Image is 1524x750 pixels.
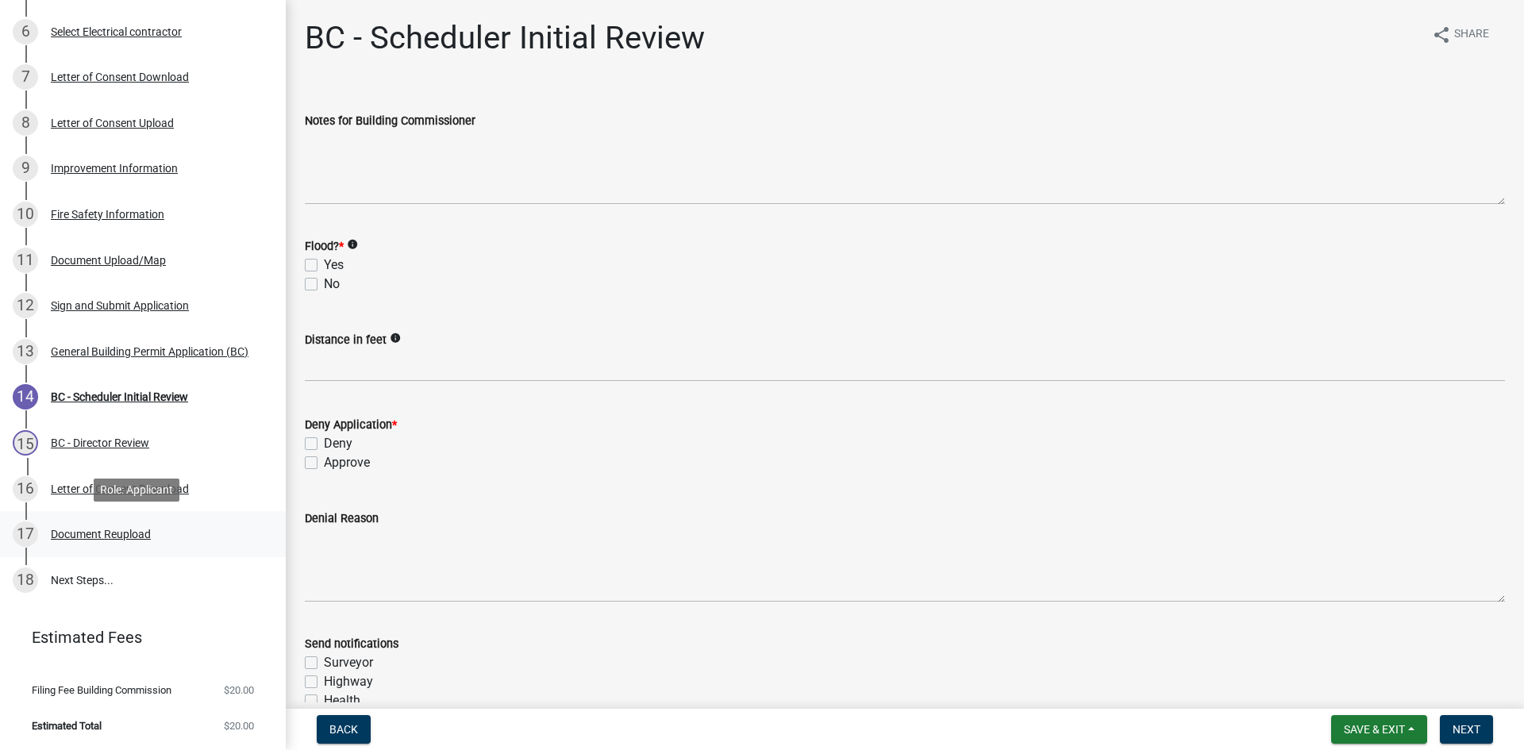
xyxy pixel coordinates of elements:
[13,339,38,364] div: 13
[329,723,358,736] span: Back
[32,721,102,731] span: Estimated Total
[13,476,38,502] div: 16
[324,653,373,672] label: Surveyor
[317,715,371,744] button: Back
[51,209,164,220] div: Fire Safety Information
[1432,25,1451,44] i: share
[324,672,373,691] label: Highway
[51,255,166,266] div: Document Upload/Map
[1454,25,1489,44] span: Share
[51,529,151,540] div: Document Reupload
[51,391,188,402] div: BC - Scheduler Initial Review
[51,71,189,83] div: Letter of Consent Download
[94,479,179,502] div: Role: Applicant
[13,248,38,273] div: 11
[13,110,38,136] div: 8
[347,239,358,250] i: info
[1453,723,1480,736] span: Next
[51,117,174,129] div: Letter of Consent Upload
[51,437,149,448] div: BC - Director Review
[51,300,189,311] div: Sign and Submit Application
[13,202,38,227] div: 10
[32,685,171,695] span: Filing Fee Building Commission
[390,333,401,344] i: info
[224,721,254,731] span: $20.00
[1440,715,1493,744] button: Next
[13,64,38,90] div: 7
[305,19,705,57] h1: BC - Scheduler Initial Review
[305,241,344,252] label: Flood?
[324,453,370,472] label: Approve
[305,116,475,127] label: Notes for Building Commissioner
[13,430,38,456] div: 15
[13,156,38,181] div: 9
[51,26,182,37] div: Select Electrical contractor
[324,275,340,294] label: No
[13,19,38,44] div: 6
[51,163,178,174] div: Improvement Information
[324,691,360,710] label: Health
[13,384,38,410] div: 14
[305,335,387,346] label: Distance in feet
[1331,715,1427,744] button: Save & Exit
[13,567,38,593] div: 18
[51,346,248,357] div: General Building Permit Application (BC)
[13,521,38,547] div: 17
[305,639,398,650] label: Send notifications
[324,256,344,275] label: Yes
[1344,723,1405,736] span: Save & Exit
[13,293,38,318] div: 12
[305,420,397,431] label: Deny Application
[305,513,379,525] label: Denial Reason
[1419,19,1502,50] button: shareShare
[224,685,254,695] span: $20.00
[13,621,260,653] a: Estimated Fees
[324,434,352,453] label: Deny
[51,483,189,494] div: Letter of Consent Download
